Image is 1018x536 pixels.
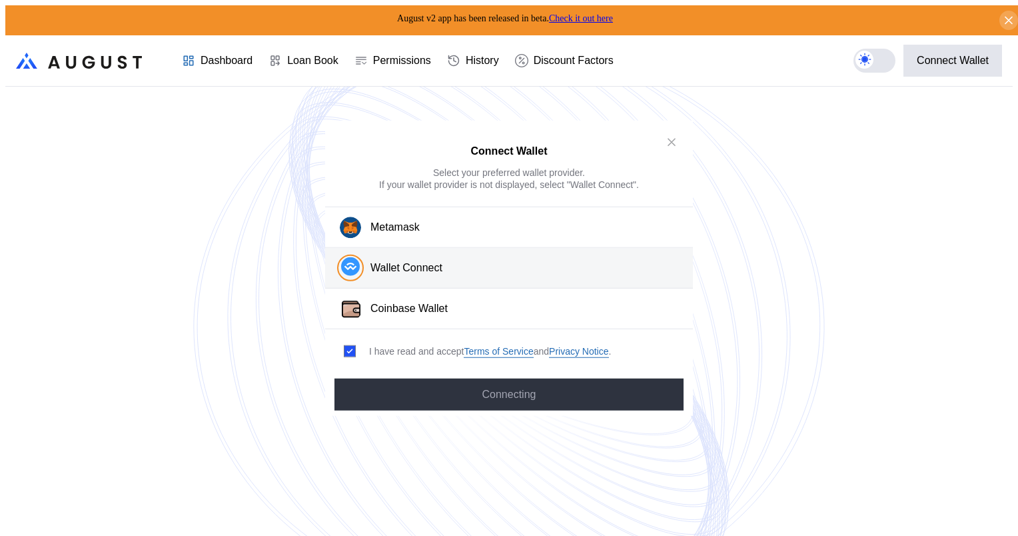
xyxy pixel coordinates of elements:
a: Terms of Service [464,345,533,358]
span: and [534,345,549,357]
img: Coinbase Wallet [340,298,362,321]
button: Connecting [334,378,684,410]
div: Permissions [373,55,431,67]
button: Wallet Connect [325,248,693,289]
div: If your wallet provider is not displayed, select "Wallet Connect". [379,178,639,190]
div: Select your preferred wallet provider. [433,166,585,178]
div: Coinbase Wallet [370,301,448,315]
a: Check it out here [549,13,613,23]
div: Wallet Connect [370,261,442,275]
div: I have read and accept . [369,345,611,358]
button: Coinbase WalletCoinbase Wallet [325,289,693,329]
button: Metamask [325,207,693,248]
div: Metamask [370,220,420,234]
div: History [466,55,499,67]
div: Loan Book [287,55,338,67]
button: close modal [661,131,682,153]
div: Connect Wallet [917,55,989,67]
div: Discount Factors [534,55,614,67]
div: Dashboard [201,55,253,67]
span: August v2 app has been released in beta. [397,13,613,23]
a: Privacy Notice [549,345,608,358]
h2: Connect Wallet [471,145,548,157]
